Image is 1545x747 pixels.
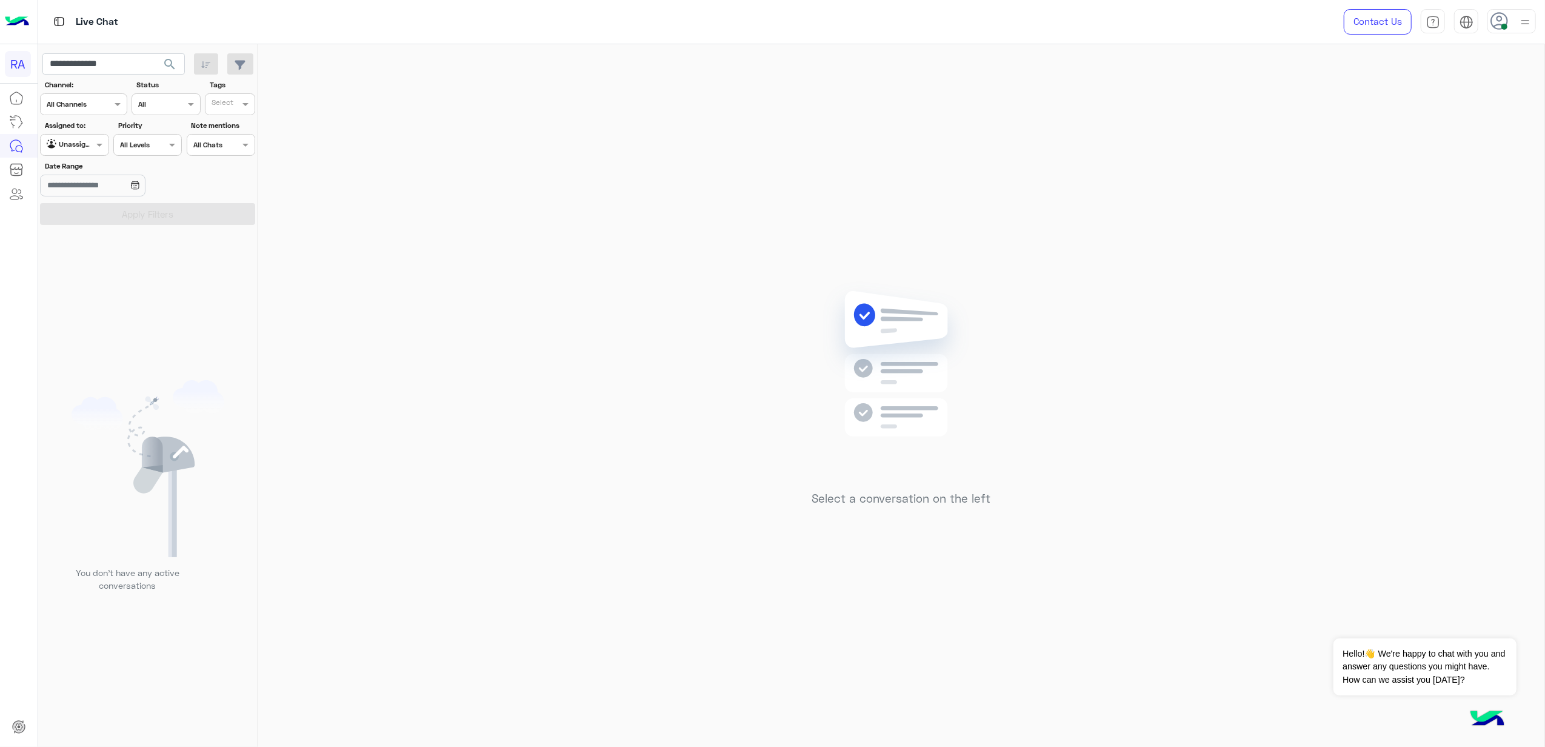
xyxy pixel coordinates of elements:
p: Live Chat [76,14,118,30]
button: search [155,53,185,79]
label: Priority [118,120,181,131]
label: Assigned to: [45,120,107,131]
img: tab [1460,15,1473,29]
button: Apply Filters [40,203,255,225]
label: Note mentions [191,120,253,131]
label: Date Range [45,161,181,172]
img: Logo [5,9,29,35]
span: search [162,57,177,72]
label: Status [136,79,199,90]
a: tab [1421,9,1445,35]
p: You don’t have any active conversations [66,566,189,592]
span: Hello!👋 We're happy to chat with you and answer any questions you might have. How can we assist y... [1333,638,1516,695]
img: no messages [814,281,989,483]
img: tab [1426,15,1440,29]
img: profile [1518,15,1533,30]
img: tab [52,14,67,29]
div: Select [210,97,233,111]
img: empty users [72,380,224,557]
label: Tags [210,79,254,90]
h5: Select a conversation on the left [812,492,991,506]
a: Contact Us [1344,9,1412,35]
div: RA [5,51,31,77]
label: Channel: [45,79,126,90]
img: hulul-logo.png [1466,698,1509,741]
